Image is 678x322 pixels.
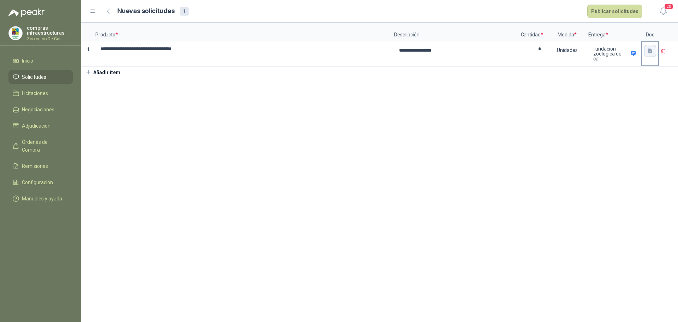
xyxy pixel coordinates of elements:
[22,57,33,65] span: Inicio
[8,70,73,84] a: Solicitudes
[8,159,73,173] a: Remisiones
[8,8,44,17] img: Logo peakr
[22,106,54,113] span: Negociaciones
[641,23,659,41] p: Doc
[81,41,95,66] p: 1
[547,42,588,58] div: Unidades
[27,25,73,35] p: compras infraestructuras
[8,192,73,205] a: Manuales y ayuda
[81,66,125,78] button: Añadir ítem
[8,135,73,157] a: Órdenes de Compra
[9,27,22,40] img: Company Logo
[8,176,73,189] a: Configuración
[27,37,73,41] p: Zoologico De Cali
[664,3,674,10] span: 20
[22,178,53,186] span: Configuración
[22,89,48,97] span: Licitaciones
[518,23,546,41] p: Cantidad
[8,119,73,133] a: Adjudicación
[8,103,73,116] a: Negociaciones
[588,23,641,41] p: Entrega
[22,122,50,130] span: Adjudicación
[180,7,189,16] div: 1
[394,23,518,41] p: Descripción
[657,5,670,18] button: 20
[593,46,628,61] p: fundacion zoologica de cali
[8,54,73,68] a: Inicio
[22,162,48,170] span: Remisiones
[546,23,588,41] p: Medida
[22,138,66,154] span: Órdenes de Compra
[117,6,175,16] h2: Nuevas solicitudes
[8,87,73,100] a: Licitaciones
[587,5,642,18] button: Publicar solicitudes
[22,195,62,203] span: Manuales y ayuda
[22,73,46,81] span: Solicitudes
[95,23,394,41] p: Producto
